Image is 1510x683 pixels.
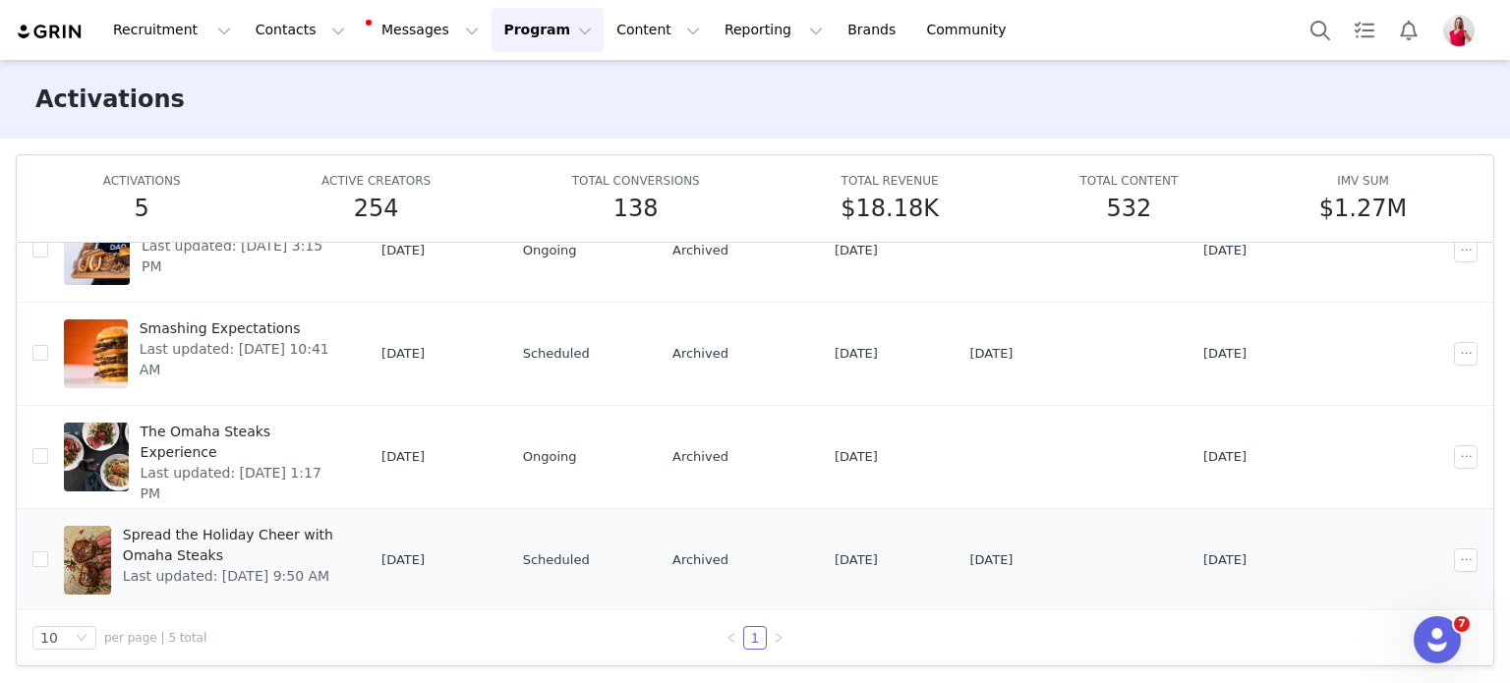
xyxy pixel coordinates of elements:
span: Archived [672,344,728,364]
span: ACTIVE CREATORS [321,174,431,188]
h3: Activations [35,82,185,117]
button: Program [492,8,604,52]
span: Last updated: [DATE] 10:41 AM [140,339,338,380]
h5: 254 [354,191,399,226]
span: TOTAL REVENUE [842,174,939,188]
span: [DATE] [381,344,425,364]
span: Archived [672,447,728,467]
iframe: Intercom live chat [1414,616,1461,663]
span: IMV SUM [1337,174,1389,188]
button: Notifications [1387,8,1430,52]
li: 1 [743,626,767,650]
span: [DATE] [835,447,878,467]
span: Ongoing [523,447,577,467]
button: Profile [1431,15,1494,46]
li: Previous Page [720,626,743,650]
span: Spread the Holiday Cheer with Omaha Steaks [123,525,338,566]
h5: 138 [613,191,659,226]
span: [DATE] [835,550,878,570]
h5: 532 [1106,191,1151,226]
a: Spread the Holiday Cheer with Omaha SteaksLast updated: [DATE] 9:50 AM [64,521,350,599]
a: Last updated: [DATE] 3:15 PM [64,211,350,290]
h5: 5 [135,191,149,226]
img: f49e87ef-4b3d-40eb-96e1-32f6ee8730e6.jfif [1443,15,1475,46]
span: ACTIVATIONS [103,174,181,188]
span: 7 [1454,616,1470,632]
span: [DATE] [969,344,1013,364]
button: Search [1299,8,1342,52]
button: Contacts [244,8,357,52]
h5: $18.18K [841,191,939,226]
span: Archived [672,241,728,260]
span: TOTAL CONVERSIONS [572,174,700,188]
span: [DATE] [381,241,425,260]
h5: $1.27M [1319,191,1407,226]
i: icon: left [726,632,737,644]
span: [DATE] [1203,241,1247,260]
span: [DATE] [969,550,1013,570]
a: Smashing ExpectationsLast updated: [DATE] 10:41 AM [64,314,350,393]
span: Last updated: [DATE] 9:50 AM [123,566,338,587]
span: Archived [672,550,728,570]
button: Recruitment [101,8,243,52]
a: 1 [744,627,766,649]
a: Brands [836,8,913,52]
div: 10 [40,627,58,649]
span: TOTAL CONTENT [1079,174,1178,188]
span: Last updated: [DATE] 1:17 PM [141,463,339,504]
a: Tasks [1343,8,1386,52]
span: Smashing Expectations [140,318,338,339]
span: [DATE] [381,550,425,570]
i: icon: down [76,632,87,646]
span: Scheduled [523,344,590,364]
span: Ongoing [523,241,577,260]
span: Scheduled [523,550,590,570]
button: Content [605,8,712,52]
span: per page | 5 total [104,629,206,647]
a: Community [915,8,1027,52]
button: Messages [358,8,491,52]
span: The Omaha Steaks Experience [141,422,339,463]
span: [DATE] [835,344,878,364]
span: [DATE] [1203,447,1247,467]
span: [DATE] [835,241,878,260]
button: Reporting [713,8,835,52]
a: The Omaha Steaks ExperienceLast updated: [DATE] 1:17 PM [64,418,350,496]
span: Last updated: [DATE] 3:15 PM [142,236,338,277]
span: [DATE] [1203,550,1247,570]
img: grin logo [16,23,85,41]
span: [DATE] [1203,344,1247,364]
span: [DATE] [381,447,425,467]
li: Next Page [767,626,790,650]
i: icon: right [773,632,784,644]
